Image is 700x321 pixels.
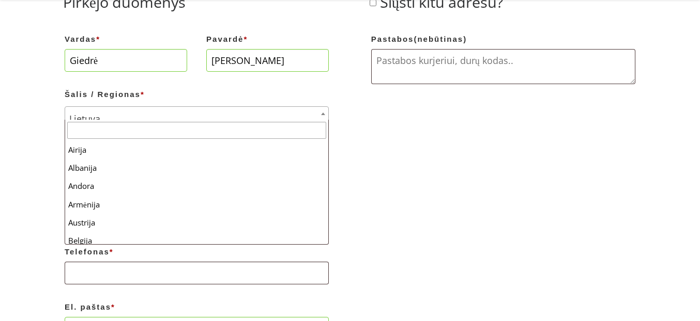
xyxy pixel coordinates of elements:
[65,214,328,232] li: Austrija
[206,31,329,47] label: Pavardė
[65,177,328,195] li: Andora
[65,159,328,177] li: Albanija
[65,107,328,131] span: Lietuva
[414,35,467,43] span: (nebūtinas)
[65,244,329,260] label: Telefonas
[65,232,328,250] li: Belgija
[65,87,329,102] label: Šalis / Regionas
[65,299,329,315] label: El. paštas
[371,31,635,47] label: Pastabos
[65,196,328,214] li: Armėnija
[65,106,329,121] span: Šalis / Regionas
[65,141,328,159] li: Airija
[65,31,187,47] label: Vardas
